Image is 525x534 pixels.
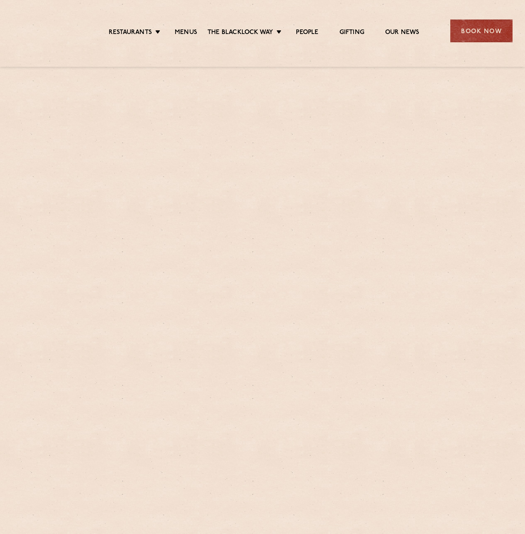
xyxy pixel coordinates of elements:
a: Menus [175,29,197,38]
a: Restaurants [109,29,152,38]
a: Gifting [339,29,364,38]
a: The Blacklock Way [208,29,273,38]
a: People [296,29,318,38]
img: svg%3E [12,8,82,54]
div: Book Now [450,19,513,42]
a: Our News [385,29,420,38]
